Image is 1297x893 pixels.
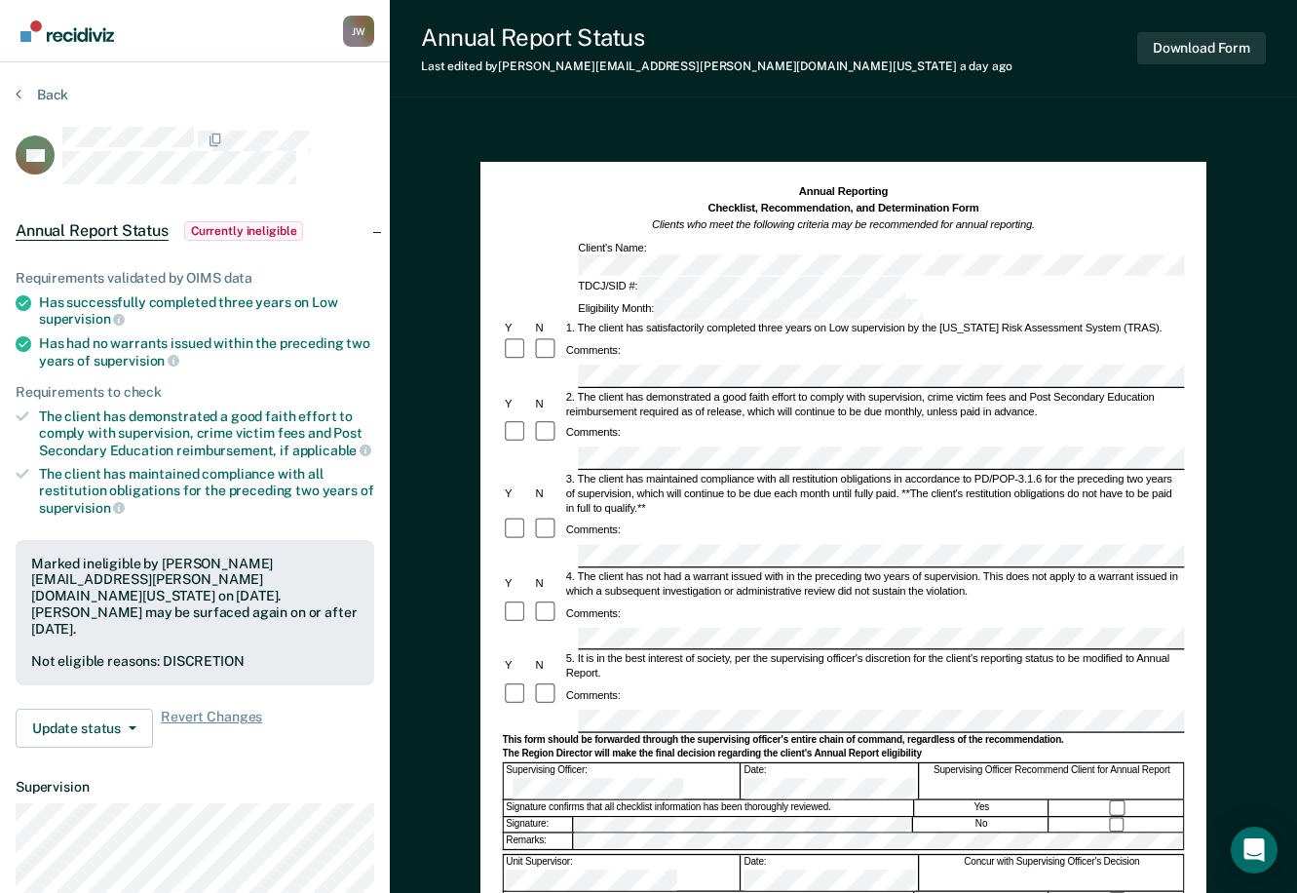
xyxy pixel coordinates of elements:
[343,16,374,47] button: Profile dropdown button
[1231,827,1278,874] div: Open Intercom Messenger
[563,569,1184,599] div: 4. The client has not had a warrant issued with in the preceding two years of supervision. This d...
[533,576,563,591] div: N
[20,20,114,42] img: Recidiviz
[563,472,1184,516] div: 3. The client has maintained compliance with all restitution obligations in accordance to PD/POP-...
[16,221,169,241] span: Annual Report Status
[921,763,1185,799] div: Supervising Officer Recommend Client for Annual Report
[960,59,1012,73] span: a day ago
[16,384,374,401] div: Requirements to check
[576,277,908,298] div: TDCJ/SID #:
[563,605,623,620] div: Comments:
[1137,32,1266,64] button: Download Form
[742,763,919,799] div: Date:
[504,817,573,833] div: Signature:
[504,834,574,848] div: Remarks:
[503,321,533,335] div: Y
[563,688,623,703] div: Comments:
[563,651,1184,680] div: 5. It is in the best interest of society, per the supervising officer's discretion for the client...
[39,500,125,516] span: supervision
[16,779,374,796] dt: Supervision
[184,221,304,241] span: Currently ineligible
[652,218,1035,231] em: Clients who meet the following criteria may be recommended for annual reporting.
[799,185,888,198] strong: Annual Reporting
[708,202,979,214] strong: Checklist, Recommendation, and Determination Form
[31,556,359,638] div: Marked ineligible by [PERSON_NAME][EMAIL_ADDRESS][PERSON_NAME][DOMAIN_NAME][US_STATE] on [DATE]. ...
[343,16,374,47] div: J W
[503,396,533,410] div: Y
[563,425,623,440] div: Comments:
[39,408,374,458] div: The client has demonstrated a good faith effort to comply with supervision, crime victim fees and...
[16,86,68,103] button: Back
[533,396,563,410] div: N
[915,817,1049,833] div: No
[915,800,1049,816] div: Yes
[504,763,741,799] div: Supervising Officer:
[39,311,125,327] span: supervision
[161,709,262,748] span: Revert Changes
[39,294,374,328] div: Has successfully completed three years on Low
[921,855,1185,891] div: Concur with Supervising Officer's Decision
[421,59,1011,73] div: Last edited by [PERSON_NAME][EMAIL_ADDRESS][PERSON_NAME][DOMAIN_NAME][US_STATE]
[16,270,374,287] div: Requirements validated by OIMS data
[39,335,374,369] div: Has had no warrants issued within the preceding two years of
[421,23,1011,52] div: Annual Report Status
[31,653,359,670] div: Not eligible reasons: DISCRETION
[39,466,374,516] div: The client has maintained compliance with all restitution obligations for the preceding two years of
[94,353,179,369] span: supervision
[533,321,563,335] div: N
[576,240,1212,276] div: Client's Name:
[563,523,623,537] div: Comments:
[563,343,623,358] div: Comments:
[563,321,1184,335] div: 1. The client has satisfactorily completed three years on Low supervision by the [US_STATE] Risk ...
[742,855,919,891] div: Date:
[504,855,741,891] div: Unit Supervisor:
[16,709,153,748] button: Update status
[503,748,1185,760] div: The Region Director will make the final decision regarding the client's Annual Report eligibility
[563,389,1184,418] div: 2. The client has demonstrated a good faith effort to comply with supervision, crime victim fees ...
[533,659,563,674] div: N
[292,443,371,458] span: applicable
[503,576,533,591] div: Y
[503,659,533,674] div: Y
[503,486,533,501] div: Y
[503,734,1185,747] div: This form should be forwarded through the supervising officer's entire chain of command, regardle...
[533,486,563,501] div: N
[504,800,914,816] div: Signature confirms that all checklist information has been thoroughly reviewed.
[576,298,925,320] div: Eligibility Month:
